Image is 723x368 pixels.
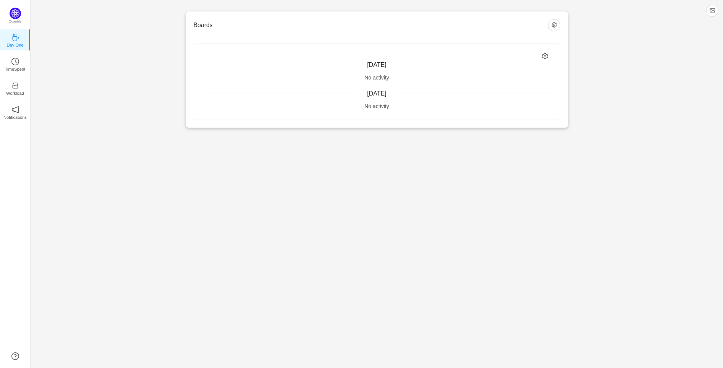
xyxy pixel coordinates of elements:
[542,53,548,60] i: icon: setting
[3,114,27,121] p: Notifications
[11,84,19,92] a: icon: inboxWorkload
[6,42,23,49] p: Day One
[9,19,22,24] p: Quantify
[367,90,386,97] span: [DATE]
[548,19,560,31] button: icon: setting
[706,5,718,17] button: icon: picture
[11,106,19,113] i: icon: notification
[10,8,21,19] img: Quantify
[11,60,19,68] a: icon: clock-circleTimeSpent
[11,34,19,41] i: icon: coffee
[6,90,24,97] p: Workload
[11,58,19,65] i: icon: clock-circle
[203,74,551,82] div: No activity
[11,352,19,360] a: icon: question-circle
[11,36,19,44] a: icon: coffeeDay One
[11,108,19,116] a: icon: notificationNotifications
[5,66,26,73] p: TimeSpent
[367,62,386,68] span: [DATE]
[194,21,548,29] h3: Boards
[11,82,19,89] i: icon: inbox
[203,102,551,110] div: No activity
